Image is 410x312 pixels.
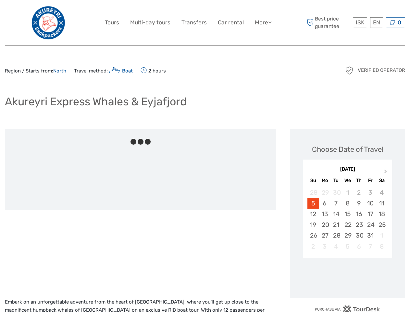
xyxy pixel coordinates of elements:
div: Choose Monday, October 6th, 2025 [319,198,330,209]
div: We [342,176,353,185]
div: Choose Tuesday, October 21st, 2025 [330,219,342,230]
div: Not available Saturday, November 1st, 2025 [376,230,387,241]
div: Choose Tuesday, October 7th, 2025 [330,198,342,209]
div: Choose Wednesday, October 22nd, 2025 [342,219,353,230]
div: Sa [376,176,387,185]
div: Mo [319,176,330,185]
a: Boat [108,68,133,74]
div: Choose Wednesday, October 8th, 2025 [342,198,353,209]
div: Not available Sunday, November 2nd, 2025 [307,241,319,252]
div: Not available Wednesday, November 5th, 2025 [342,241,353,252]
div: Th [353,176,365,185]
div: [DATE] [303,166,392,173]
div: Not available Tuesday, November 4th, 2025 [330,241,342,252]
div: Not available Thursday, November 6th, 2025 [353,241,365,252]
div: Choose Friday, October 10th, 2025 [365,198,376,209]
div: Choose Saturday, October 25th, 2025 [376,219,387,230]
div: Choose Thursday, October 16th, 2025 [353,209,365,219]
div: Choose Monday, October 27th, 2025 [319,230,330,241]
h1: Akureyri Express Whales & Eyjafjord [5,95,187,108]
div: Not available Wednesday, October 1st, 2025 [342,187,353,198]
div: Choose Friday, October 17th, 2025 [365,209,376,219]
div: Choose Saturday, October 11th, 2025 [376,198,387,209]
span: Verified Operator [358,67,405,74]
div: Choose Friday, October 31st, 2025 [365,230,376,241]
div: Choose Sunday, October 12th, 2025 [307,209,319,219]
div: Not available Tuesday, September 30th, 2025 [330,187,342,198]
div: Not available Thursday, October 2nd, 2025 [353,187,365,198]
div: Not available Friday, October 3rd, 2025 [365,187,376,198]
span: Region / Starts from: [5,68,66,74]
div: Not available Saturday, November 8th, 2025 [376,241,387,252]
span: 0 [397,19,402,26]
img: verified_operator_grey_128.png [344,65,354,76]
a: Multi-day tours [130,18,170,27]
a: Transfers [181,18,207,27]
div: Choose Saturday, October 18th, 2025 [376,209,387,219]
a: Tours [105,18,119,27]
div: EN [370,17,383,28]
div: Not available Saturday, October 4th, 2025 [376,187,387,198]
span: ISK [356,19,364,26]
div: Choose Sunday, October 19th, 2025 [307,219,319,230]
div: Choose Thursday, October 23rd, 2025 [353,219,365,230]
a: North [53,68,66,74]
div: Choose Monday, October 13th, 2025 [319,209,330,219]
span: Best price guarantee [305,15,351,30]
a: More [255,18,272,27]
div: Fr [365,176,376,185]
div: Not available Sunday, September 28th, 2025 [307,187,319,198]
div: Su [307,176,319,185]
div: Choose Monday, October 20th, 2025 [319,219,330,230]
a: Car rental [218,18,244,27]
div: Loading... [345,275,350,279]
div: Choose Sunday, October 26th, 2025 [307,230,319,241]
img: Akureyri Backpackers TourDesk [30,5,66,40]
div: Not available Monday, November 3rd, 2025 [319,241,330,252]
div: Not available Monday, September 29th, 2025 [319,187,330,198]
div: Choose Wednesday, October 29th, 2025 [342,230,353,241]
div: Choose Thursday, October 30th, 2025 [353,230,365,241]
div: Tu [330,176,342,185]
div: Choose Tuesday, October 28th, 2025 [330,230,342,241]
span: Travel method: [74,66,133,75]
button: Next Month [381,168,391,178]
div: Choose Date of Travel [312,144,383,154]
div: Choose Tuesday, October 14th, 2025 [330,209,342,219]
div: Choose Sunday, October 5th, 2025 [307,198,319,209]
div: Not available Friday, November 7th, 2025 [365,241,376,252]
div: Choose Friday, October 24th, 2025 [365,219,376,230]
span: 2 hours [141,66,166,75]
div: month 2025-10 [305,187,390,252]
div: Choose Thursday, October 9th, 2025 [353,198,365,209]
div: Choose Wednesday, October 15th, 2025 [342,209,353,219]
